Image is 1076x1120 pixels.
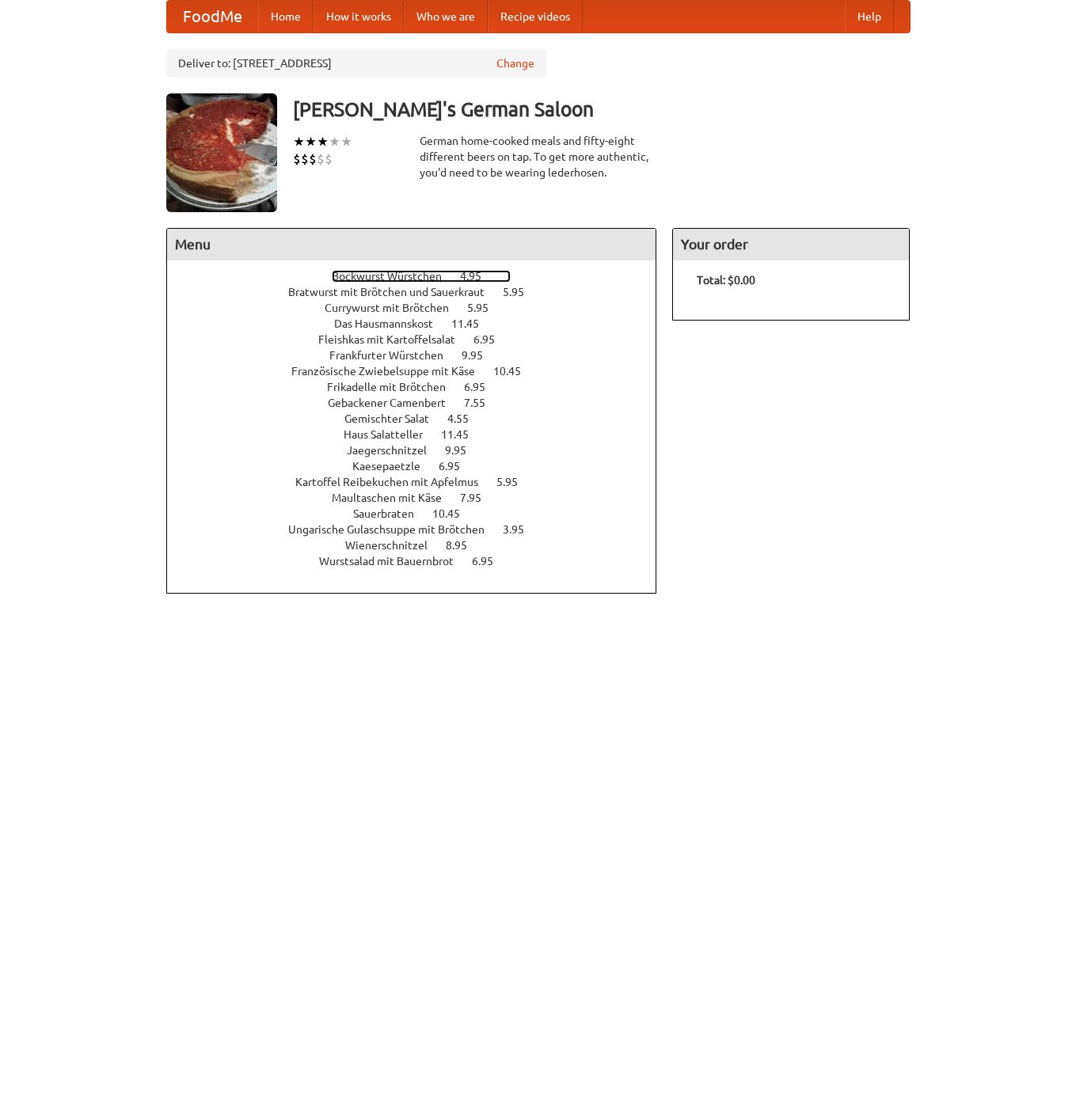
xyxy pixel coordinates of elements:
span: Frankfurter Würstchen [329,349,459,362]
a: Sauerbraten 10.45 [353,507,489,520]
a: Recipe videos [488,1,583,32]
span: Kartoffel Reibekuchen mit Apfelmus [295,476,494,488]
span: 11.45 [441,428,485,441]
span: 10.45 [493,365,537,378]
a: Bockwurst Würstchen 4.95 [332,270,511,283]
a: How it works [314,1,404,32]
span: 7.95 [460,492,497,504]
span: Currywurst mit Brötchen [325,302,465,314]
a: Kartoffel Reibekuchen mit Apfelmus 5.95 [295,476,547,488]
span: Bratwurst mit Brötchen und Sauerkraut [288,286,500,298]
span: 6.95 [473,333,511,346]
span: 6.95 [464,381,501,393]
span: Sauerbraten [353,507,430,520]
li: ★ [305,133,317,150]
h3: [PERSON_NAME]'s German Saloon [293,93,911,125]
span: Wienerschnitzel [345,539,443,552]
a: Home [258,1,314,32]
span: 5.95 [467,302,504,314]
a: Gemischter Salat 4.55 [344,412,498,425]
a: Kaesepaetzle 6.95 [352,460,489,473]
a: Haus Salatteller 11.45 [344,428,498,441]
li: $ [293,150,301,168]
a: Currywurst mit Brötchen 5.95 [325,302,518,314]
span: Maultaschen mit Käse [332,492,458,504]
a: Change [496,55,534,71]
div: German home-cooked meals and fifty-eight different beers on tap. To get more authentic, you'd nee... [420,133,657,180]
img: angular.jpg [166,93,277,212]
a: Französische Zwiebelsuppe mit Käse 10.45 [291,365,550,378]
span: Frikadelle mit Brötchen [327,381,462,393]
a: Frikadelle mit Brötchen 6.95 [327,381,515,393]
a: Who we are [404,1,488,32]
li: $ [309,150,317,168]
a: Wurstsalad mit Bauernbrot 6.95 [319,555,523,568]
span: Jaegerschnitzel [347,444,443,457]
span: 5.95 [503,286,540,298]
a: Wienerschnitzel 8.95 [345,539,496,552]
span: 5.95 [496,476,534,488]
span: Französische Zwiebelsuppe mit Käse [291,365,491,378]
li: $ [317,150,325,168]
span: 6.95 [439,460,476,473]
span: 9.95 [462,349,499,362]
li: ★ [293,133,305,150]
span: Das Hausmannskost [334,317,449,330]
a: Ungarische Gulaschsuppe mit Brötchen 3.95 [288,523,553,536]
span: 10.45 [432,507,476,520]
a: Fleishkas mit Kartoffelsalat 6.95 [318,333,524,346]
a: Frankfurter Würstchen 9.95 [329,349,512,362]
span: Fleishkas mit Kartoffelsalat [318,333,471,346]
span: Ungarische Gulaschsuppe mit Brötchen [288,523,500,536]
a: Help [845,1,894,32]
span: Gebackener Camenbert [328,397,462,409]
b: Total: $0.00 [697,274,755,287]
a: Jaegerschnitzel 9.95 [347,444,496,457]
span: 7.55 [464,397,501,409]
li: $ [325,150,333,168]
span: Haus Salatteller [344,428,439,441]
span: Wurstsalad mit Bauernbrot [319,555,470,568]
span: 4.55 [447,412,485,425]
a: Das Hausmannskost 11.45 [334,317,508,330]
span: 8.95 [446,539,483,552]
span: 3.95 [503,523,540,536]
a: Gebackener Camenbert 7.55 [328,397,515,409]
li: $ [301,150,309,168]
li: ★ [329,133,340,150]
span: 6.95 [472,555,509,568]
span: 4.95 [460,270,497,283]
a: Bratwurst mit Brötchen und Sauerkraut 5.95 [288,286,553,298]
span: 9.95 [445,444,482,457]
div: Deliver to: [STREET_ADDRESS] [166,49,546,78]
a: FoodMe [167,1,258,32]
span: Kaesepaetzle [352,460,436,473]
span: 11.45 [451,317,495,330]
h4: Menu [167,229,656,260]
span: Bockwurst Würstchen [332,270,458,283]
h4: Your order [673,229,909,260]
a: Maultaschen mit Käse 7.95 [332,492,511,504]
li: ★ [340,133,352,150]
span: Gemischter Salat [344,412,445,425]
li: ★ [317,133,329,150]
